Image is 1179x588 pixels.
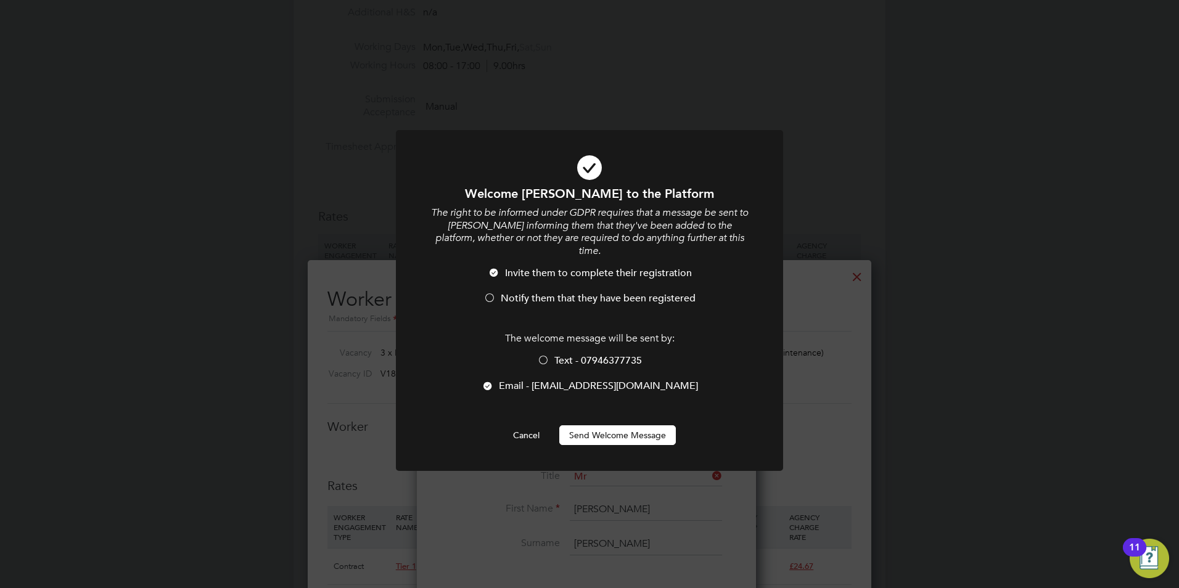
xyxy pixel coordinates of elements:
button: Cancel [503,425,549,445]
h1: Welcome [PERSON_NAME] to the Platform [429,186,750,202]
div: 11 [1129,547,1140,563]
span: Email - [EMAIL_ADDRESS][DOMAIN_NAME] [499,380,698,392]
p: The welcome message will be sent by: [429,332,750,345]
i: The right to be informed under GDPR requires that a message be sent to [PERSON_NAME] informing th... [431,206,748,257]
span: Notify them that they have been registered [501,292,696,304]
span: Text - 07946377735 [554,354,642,367]
span: Invite them to complete their registration [505,267,692,279]
button: Open Resource Center, 11 new notifications [1130,539,1169,578]
button: Send Welcome Message [559,425,676,445]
